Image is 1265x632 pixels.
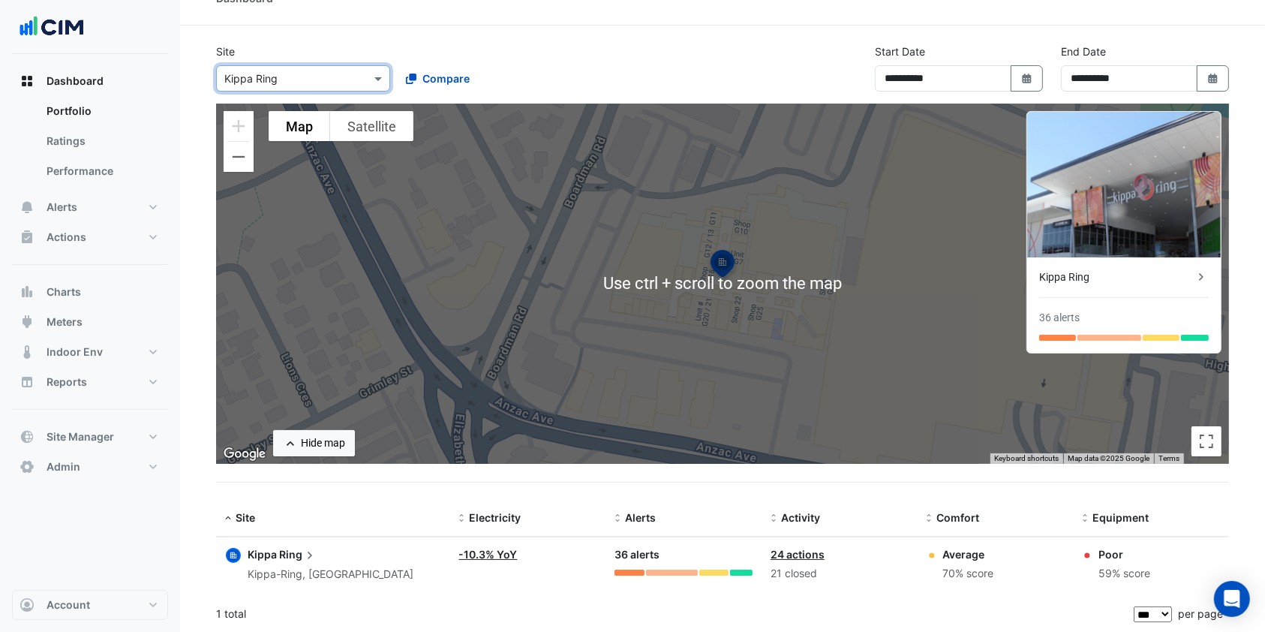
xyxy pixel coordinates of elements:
[781,511,820,524] span: Activity
[47,345,103,360] span: Indoor Env
[771,548,825,561] a: 24 actions
[330,111,413,141] button: Show satellite imagery
[459,548,518,561] a: -10.3% YoY
[12,590,168,620] button: Account
[20,314,35,330] app-icon: Meters
[1068,454,1149,462] span: Map data ©2025 Google
[301,435,345,451] div: Hide map
[269,111,330,141] button: Show street map
[47,597,90,612] span: Account
[35,156,168,186] a: Performance
[224,111,254,141] button: Zoom in
[35,126,168,156] a: Ratings
[994,453,1059,464] button: Keyboard shortcuts
[943,546,994,562] div: Average
[1092,511,1149,524] span: Equipment
[47,429,114,444] span: Site Manager
[47,230,86,245] span: Actions
[20,375,35,390] app-icon: Reports
[279,546,317,563] span: Ring
[12,452,168,482] button: Admin
[771,565,909,582] div: 21 closed
[12,307,168,337] button: Meters
[706,248,739,284] img: site-pin-selected.svg
[224,142,254,172] button: Zoom out
[220,444,269,464] img: Google
[47,74,104,89] span: Dashboard
[1206,72,1220,85] fa-icon: Select Date
[12,222,168,252] button: Actions
[47,200,77,215] span: Alerts
[273,430,355,456] button: Hide map
[1098,546,1150,562] div: Poor
[1098,565,1150,582] div: 59% score
[47,375,87,390] span: Reports
[12,192,168,222] button: Alerts
[20,74,35,89] app-icon: Dashboard
[20,459,35,474] app-icon: Admin
[236,511,255,524] span: Site
[1178,607,1223,620] span: per page
[1191,426,1221,456] button: Toggle fullscreen view
[1020,72,1034,85] fa-icon: Select Date
[1061,44,1106,59] label: End Date
[12,337,168,367] button: Indoor Env
[937,511,980,524] span: Comfort
[20,230,35,245] app-icon: Actions
[35,96,168,126] a: Portfolio
[875,44,925,59] label: Start Date
[20,200,35,215] app-icon: Alerts
[216,44,235,59] label: Site
[47,314,83,330] span: Meters
[18,12,86,42] img: Company Logo
[1158,454,1179,462] a: Terms (opens in new tab)
[47,459,80,474] span: Admin
[20,284,35,299] app-icon: Charts
[470,511,521,524] span: Electricity
[614,546,753,564] div: 36 alerts
[12,277,168,307] button: Charts
[248,548,277,561] span: Kippa
[943,565,994,582] div: 70% score
[1027,112,1221,257] img: Kippa Ring
[422,71,470,86] span: Compare
[396,65,479,92] button: Compare
[12,367,168,397] button: Reports
[20,429,35,444] app-icon: Site Manager
[1214,581,1250,617] div: Open Intercom Messenger
[248,566,413,583] div: Kippa-Ring, [GEOGRAPHIC_DATA]
[12,422,168,452] button: Site Manager
[20,345,35,360] app-icon: Indoor Env
[12,96,168,192] div: Dashboard
[1039,269,1194,285] div: Kippa Ring
[1039,310,1080,326] div: 36 alerts
[625,511,656,524] span: Alerts
[47,284,81,299] span: Charts
[12,66,168,96] button: Dashboard
[220,444,269,464] a: Open this area in Google Maps (opens a new window)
